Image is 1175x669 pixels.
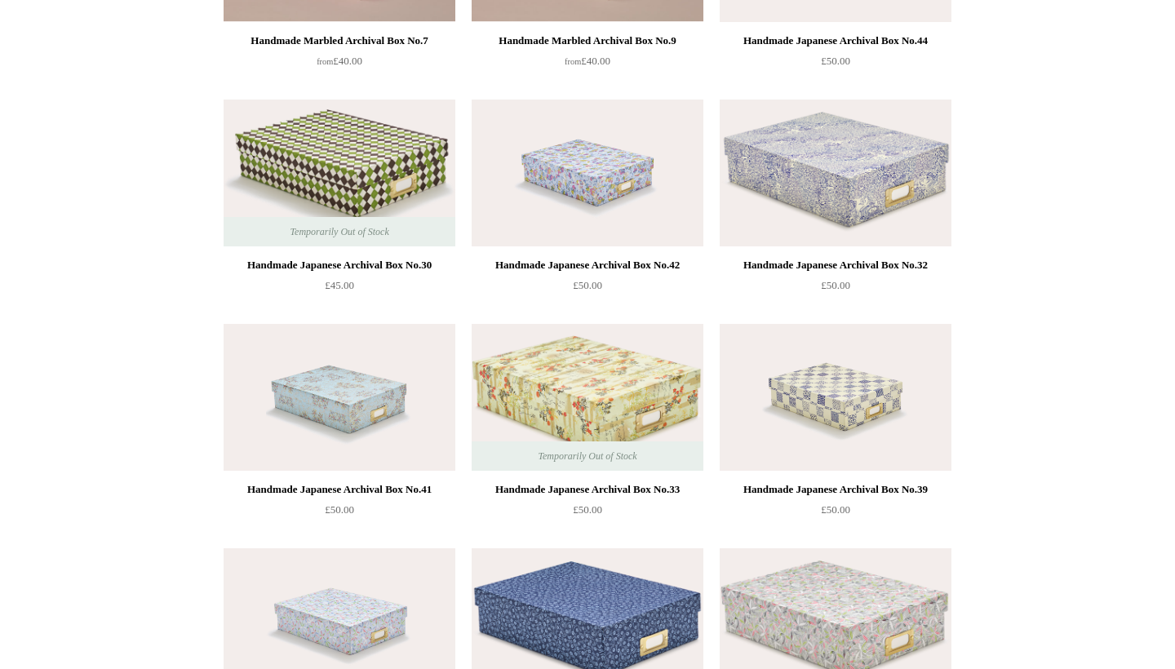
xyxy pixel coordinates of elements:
[273,217,405,246] span: Temporarily Out of Stock
[317,55,362,67] span: £40.00
[720,480,951,547] a: Handmade Japanese Archival Box No.39 £50.00
[472,255,703,322] a: Handmade Japanese Archival Box No.42 £50.00
[821,503,850,516] span: £50.00
[224,480,455,547] a: Handmade Japanese Archival Box No.41 £50.00
[472,324,703,471] a: Handmade Japanese Archival Box No.33 Handmade Japanese Archival Box No.33 Temporarily Out of Stock
[720,100,951,246] img: Handmade Japanese Archival Box No.32
[476,480,699,499] div: Handmade Japanese Archival Box No.33
[325,503,354,516] span: £50.00
[224,324,455,471] img: Handmade Japanese Archival Box No.41
[472,480,703,547] a: Handmade Japanese Archival Box No.33 £50.00
[565,55,610,67] span: £40.00
[317,57,333,66] span: from
[472,324,703,471] img: Handmade Japanese Archival Box No.33
[224,100,455,246] img: Handmade Japanese Archival Box No.30
[224,255,455,322] a: Handmade Japanese Archival Box No.30 £45.00
[720,324,951,471] a: Handmade Japanese Archival Box No.39 Handmade Japanese Archival Box No.39
[573,279,602,291] span: £50.00
[224,324,455,471] a: Handmade Japanese Archival Box No.41 Handmade Japanese Archival Box No.41
[573,503,602,516] span: £50.00
[720,31,951,98] a: Handmade Japanese Archival Box No.44 £50.00
[228,31,451,51] div: Handmade Marbled Archival Box No.7
[224,31,455,98] a: Handmade Marbled Archival Box No.7 from£40.00
[228,255,451,275] div: Handmade Japanese Archival Box No.30
[476,31,699,51] div: Handmade Marbled Archival Box No.9
[472,31,703,98] a: Handmade Marbled Archival Box No.9 from£40.00
[720,255,951,322] a: Handmade Japanese Archival Box No.32 £50.00
[228,480,451,499] div: Handmade Japanese Archival Box No.41
[325,279,354,291] span: £45.00
[521,441,653,471] span: Temporarily Out of Stock
[565,57,581,66] span: from
[724,480,947,499] div: Handmade Japanese Archival Box No.39
[821,55,850,67] span: £50.00
[224,100,455,246] a: Handmade Japanese Archival Box No.30 Handmade Japanese Archival Box No.30 Temporarily Out of Stock
[720,100,951,246] a: Handmade Japanese Archival Box No.32 Handmade Japanese Archival Box No.32
[472,100,703,246] img: Handmade Japanese Archival Box No.42
[472,100,703,246] a: Handmade Japanese Archival Box No.42 Handmade Japanese Archival Box No.42
[720,324,951,471] img: Handmade Japanese Archival Box No.39
[476,255,699,275] div: Handmade Japanese Archival Box No.42
[724,31,947,51] div: Handmade Japanese Archival Box No.44
[821,279,850,291] span: £50.00
[724,255,947,275] div: Handmade Japanese Archival Box No.32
